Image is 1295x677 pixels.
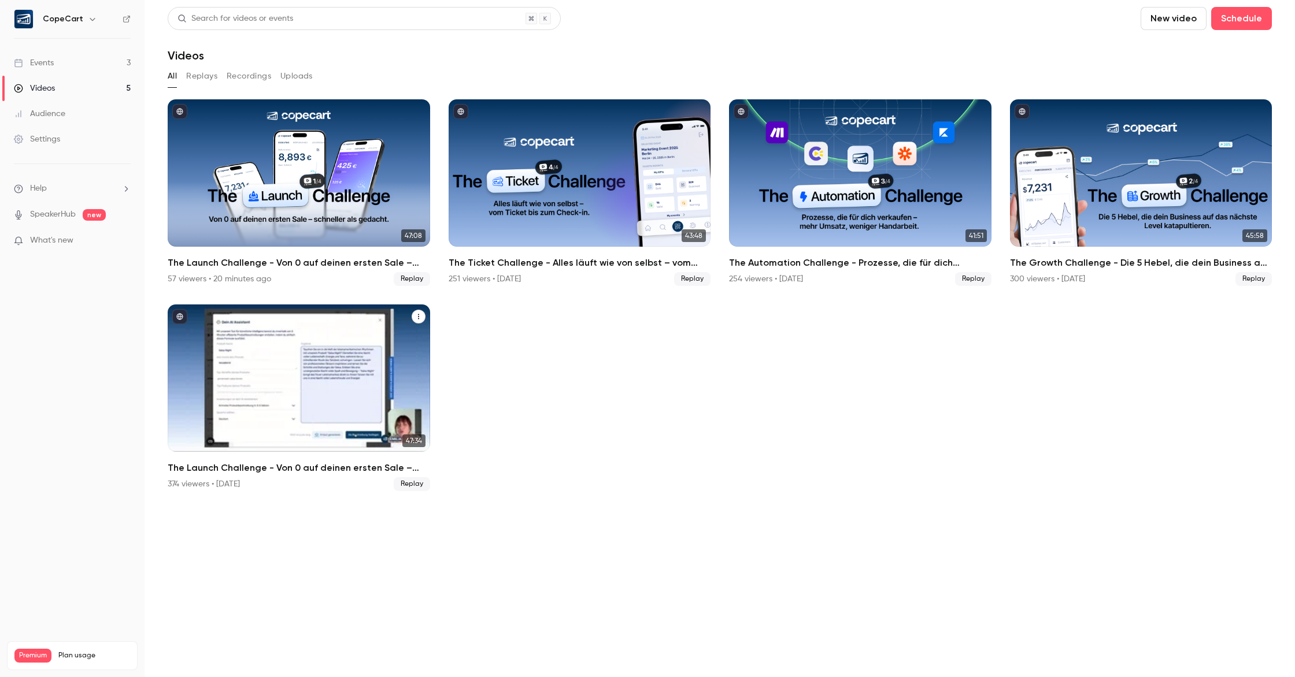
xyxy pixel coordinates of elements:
h2: The Automation Challenge - Prozesse, die für dich verkaufen – mehr Umsatz, weniger Handarbeit [729,256,991,270]
span: Replay [394,272,430,286]
button: go back [8,5,29,27]
button: New video [1141,7,1207,30]
div: we pull the metadata from the page, so it's likely what's missing [18,111,180,133]
div: hey [PERSON_NAME]Add reaction [9,78,113,103]
button: published [1015,104,1030,119]
div: Maxim says… [9,233,222,293]
h2: The Launch Challenge - Von 0 auf deinen ersten Sale – schneller als gedacht [168,256,430,270]
a: 41:51The Automation Challenge - Prozesse, die für dich verkaufen – mehr Umsatz, weniger Handarbei... [729,99,991,286]
button: Start recording [73,378,83,388]
div: But I can´t fix it now, right? [101,206,213,217]
button: All [168,67,177,85]
ul: Videos [168,99,1272,491]
a: 47:34The Launch Challenge - Von 0 auf deinen ersten Sale – schneller als gedacht374 viewers • [DA... [168,304,430,491]
li: help-dropdown-opener [14,183,131,195]
h2: The Growth Challenge - Die 5 Hebel, die dein Business auf das nächste Level katapultieren [1010,256,1272,270]
div: Maxim says… [9,78,222,105]
div: Maxim says… [9,293,222,367]
section: Videos [168,7,1272,670]
span: 43:48 [682,229,706,242]
span: 47:34 [402,434,425,447]
h1: Videos [168,49,204,62]
div: Audience [14,108,65,120]
button: published [172,104,187,119]
button: Uploads [280,67,313,85]
div: hey [PERSON_NAME] [18,85,103,96]
button: Schedule [1211,7,1272,30]
button: Recordings [227,67,271,85]
div: we pull the metadata from the page, so it's likely what's missingAdd reaction [9,104,190,140]
div: 57 viewers • 20 minutes ago [168,273,271,285]
div: Videos [14,83,55,94]
h1: Maxim [56,6,86,14]
a: 45:58The Growth Challenge - Die 5 Hebel, die dein Business auf das nächste Level katapultieren300... [1010,99,1272,286]
div: joined the conversation [69,54,177,64]
div: we can probably improve this to not show the card if we have none too, i'll share with the teamAd... [9,142,190,189]
button: Send a message… [198,374,217,392]
h6: CopeCart [43,13,83,25]
p: Active 30m ago [56,14,115,26]
li: The Automation Challenge - Prozesse, die für dich verkaufen – mehr Umsatz, weniger Handarbeit [729,99,991,286]
span: Replay [674,272,711,286]
div: Search for videos or events [177,13,293,25]
li: The Launch Challenge - Von 0 auf deinen ersten Sale – schneller als gedacht [168,304,430,491]
a: SpeakerHub [30,209,76,221]
div: 300 viewers • [DATE] [1010,273,1085,285]
div: 374 viewers • [DATE] [168,478,240,490]
div: Settings [14,133,60,145]
button: Upload attachment [18,378,27,388]
div: right now no. in the meantime you could embed this on a page (on your website for example, with m... [9,233,190,292]
img: CopeCart [14,10,33,28]
div: we can probably improve this to not show the card if we have none too, i'll share with the team [18,148,180,183]
div: Maxim says… [9,104,222,142]
button: Home [181,5,203,27]
textarea: Message… [10,354,221,374]
button: published [453,104,468,119]
span: What's new [30,235,73,247]
button: published [172,309,187,324]
a: 43:48The Ticket Challenge - Alles läuft wie von selbst – vom Ticket bis zum Check-in251 viewers •... [449,99,711,286]
li: The Growth Challenge - Die 5 Hebel, die dein Business auf das nächste Level katapultieren [1010,99,1272,286]
span: Plan usage [58,651,130,660]
div: 254 viewers • [DATE] [729,273,803,285]
span: Replay [1235,272,1272,286]
div: 251 viewers • [DATE] [449,273,521,285]
div: But I can´t fix it now, right? [92,199,222,224]
button: published [734,104,749,119]
b: Maxim [69,55,95,63]
li: The Ticket Challenge - Alles läuft wie von selbst – vom Ticket bis zum Check-in [449,99,711,286]
button: Gif picker [55,378,64,388]
span: 41:51 [965,229,987,242]
h2: The Ticket Challenge - Alles läuft wie von selbst – vom Ticket bis zum Check-in [449,256,711,270]
div: right now no. in the meantime you could embed this on a page (on your website for example, with m... [18,240,180,285]
span: new [83,209,106,221]
div: you could also use the CTA function to share the link instead (and you'll be able to see who clic... [9,293,190,341]
span: 47:08 [401,229,425,242]
div: Maxim says… [9,142,222,199]
div: you could also use the CTA function to share the link instead (and you'll be able to see who clic... [18,300,180,334]
div: Maxim says… [9,51,222,78]
div: Maxim • 30m ago [18,344,82,351]
span: Help [30,183,47,195]
button: Emoji picker [36,378,46,388]
img: Profile image for Maxim [54,53,65,65]
li: The Launch Challenge - Von 0 auf deinen ersten Sale – schneller als gedacht [168,99,430,286]
span: Replay [955,272,991,286]
a: 47:08The Launch Challenge - Von 0 auf deinen ersten Sale – schneller als gedacht57 viewers • 20 m... [168,99,430,286]
button: Replays [186,67,217,85]
span: Premium [14,649,51,663]
span: 45:58 [1242,229,1267,242]
div: Close [203,5,224,25]
div: user says… [9,199,222,233]
img: Profile image for Maxim [33,6,51,25]
div: Events [14,57,54,69]
h2: The Launch Challenge - Von 0 auf deinen ersten Sale – schneller als gedacht [168,461,430,475]
span: Replay [394,477,430,491]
